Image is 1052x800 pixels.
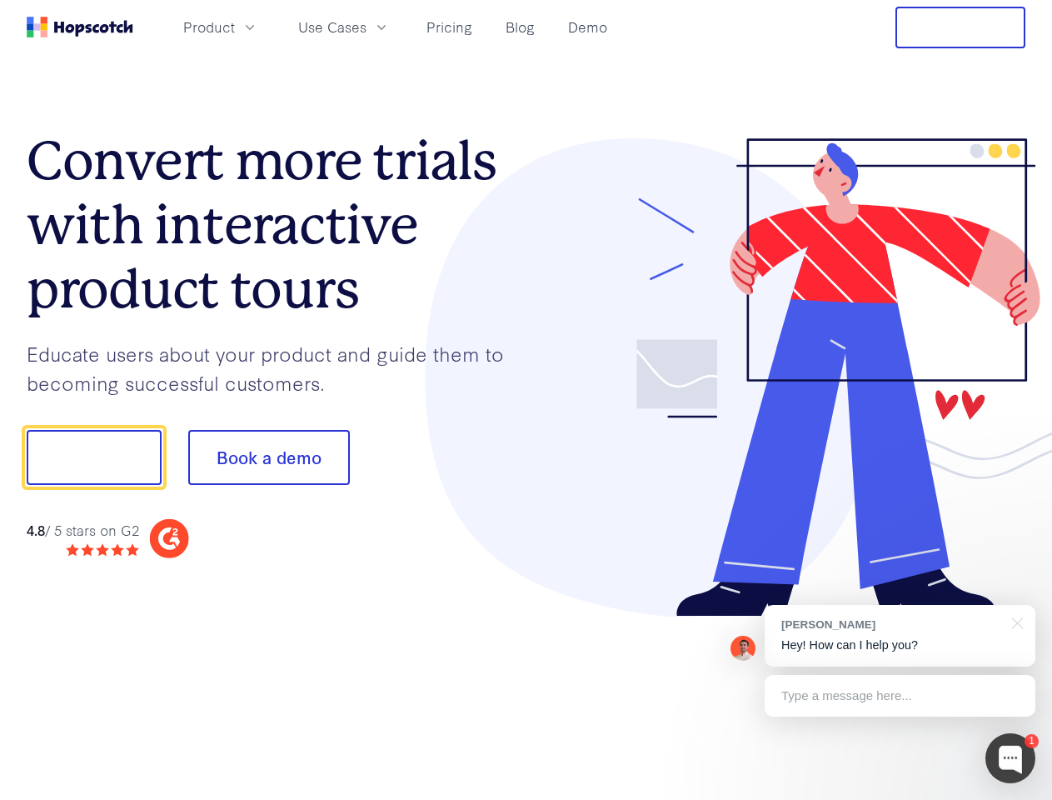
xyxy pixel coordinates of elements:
button: Product [173,13,268,41]
button: Use Cases [288,13,400,41]
button: Free Trial [895,7,1025,48]
h1: Convert more trials with interactive product tours [27,129,526,321]
a: Home [27,17,133,37]
button: Book a demo [188,430,350,485]
span: Use Cases [298,17,366,37]
a: Pricing [420,13,479,41]
img: Mark Spera [730,636,755,661]
a: Blog [499,13,541,41]
span: Product [183,17,235,37]
div: 1 [1025,734,1039,748]
a: Demo [561,13,614,41]
button: Show me! [27,430,162,485]
div: [PERSON_NAME] [781,617,1002,632]
div: / 5 stars on G2 [27,520,139,541]
p: Hey! How can I help you? [781,637,1019,654]
div: Type a message here... [765,675,1035,717]
strong: 4.8 [27,520,45,539]
p: Educate users about your product and guide them to becoming successful customers. [27,339,526,397]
